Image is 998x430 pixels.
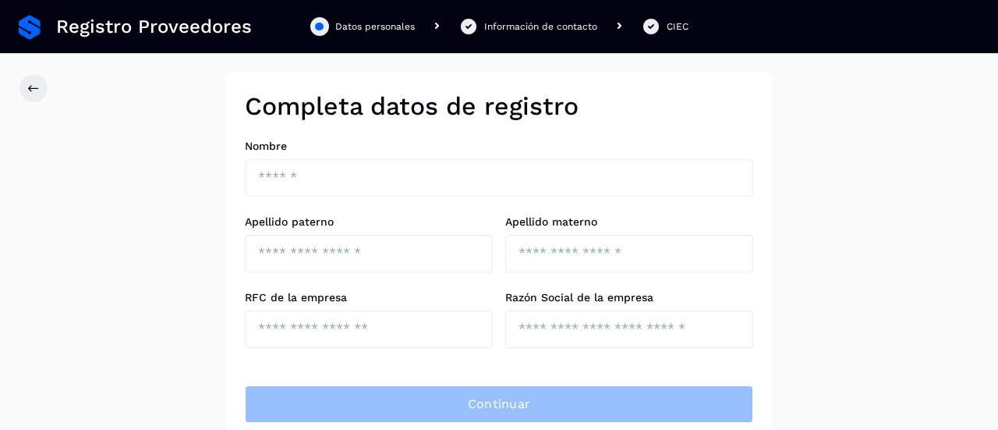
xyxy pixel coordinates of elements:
span: Registro Proveedores [56,16,252,38]
div: Información de contacto [484,20,597,34]
label: Nombre [245,140,753,153]
button: Continuar [245,386,753,423]
label: Apellido materno [505,215,753,229]
h2: Completa datos de registro [245,91,753,121]
span: Continuar [468,396,531,413]
label: Razón Social de la empresa [505,291,753,304]
label: Apellido paterno [245,215,493,229]
div: CIEC [667,20,688,34]
label: RFC de la empresa [245,291,493,304]
div: Datos personales [335,20,415,34]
